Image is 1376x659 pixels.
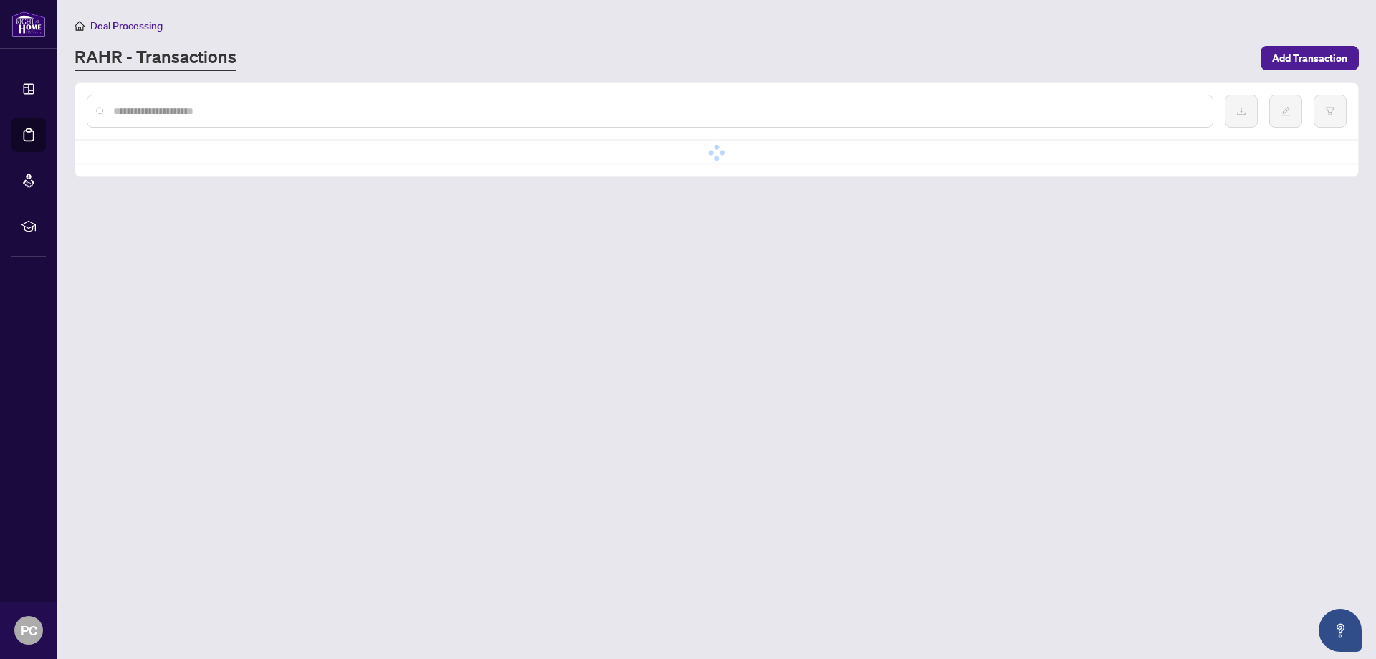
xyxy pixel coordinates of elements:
[11,11,46,37] img: logo
[1261,46,1359,70] button: Add Transaction
[1319,609,1362,652] button: Open asap
[1225,95,1258,128] button: download
[1269,95,1302,128] button: edit
[75,21,85,31] span: home
[1314,95,1347,128] button: filter
[90,19,163,32] span: Deal Processing
[1272,47,1347,70] span: Add Transaction
[75,45,236,71] a: RAHR - Transactions
[21,620,37,640] span: PC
